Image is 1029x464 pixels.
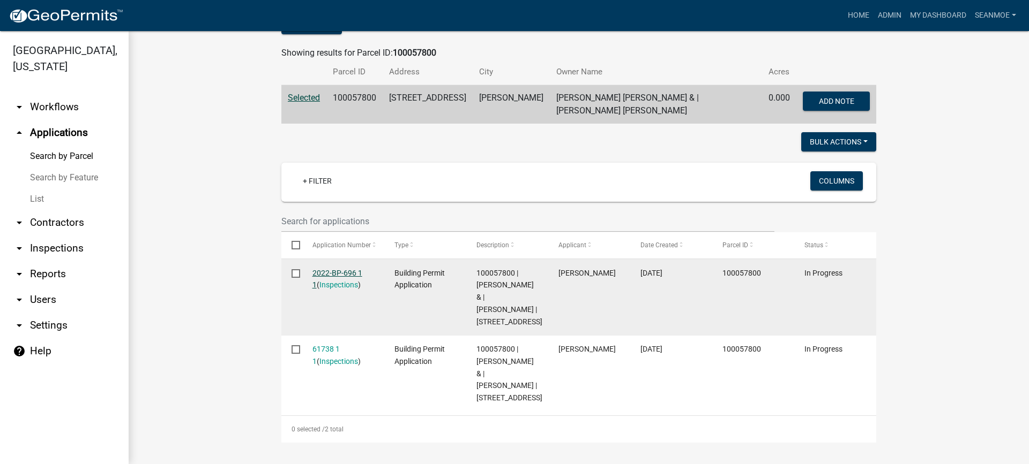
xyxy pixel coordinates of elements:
[640,269,662,277] span: 09/13/2022
[394,269,445,290] span: Building Permit Application
[558,345,616,353] span: Craig Crayford
[794,232,876,258] datatable-header-cell: Status
[804,345,842,353] span: In Progress
[312,343,374,368] div: ( )
[13,345,26,357] i: help
[906,5,971,26] a: My Dashboard
[558,269,616,277] span: Craig Crayford
[548,232,630,258] datatable-header-cell: Applicant
[312,241,371,249] span: Application Number
[13,101,26,113] i: arrow_drop_down
[281,210,774,232] input: Search for applications
[476,345,542,402] span: 100057800 | ANDREW J WROBLESKI & | TIFFANY J WROBLESKI | 75 STONY BROOK RD SE
[312,267,374,292] div: ( )
[630,232,712,258] datatable-header-cell: Date Created
[281,232,302,258] datatable-header-cell: Select
[466,232,548,258] datatable-header-cell: Description
[804,241,823,249] span: Status
[803,92,870,111] button: Add Note
[394,241,408,249] span: Type
[558,241,586,249] span: Applicant
[550,59,762,85] th: Owner Name
[384,232,466,258] datatable-header-cell: Type
[319,280,358,289] a: Inspections
[326,85,383,124] td: 100057800
[383,59,473,85] th: Address
[844,5,874,26] a: Home
[383,85,473,124] td: [STREET_ADDRESS]
[712,232,794,258] datatable-header-cell: Parcel ID
[722,269,761,277] span: 100057800
[971,5,1020,26] a: SeanMoe
[302,232,384,258] datatable-header-cell: Application Number
[804,269,842,277] span: In Progress
[326,59,383,85] th: Parcel ID
[476,241,509,249] span: Description
[13,216,26,229] i: arrow_drop_down
[722,241,748,249] span: Parcel ID
[13,319,26,332] i: arrow_drop_down
[13,126,26,139] i: arrow_drop_up
[473,85,550,124] td: [PERSON_NAME]
[874,5,906,26] a: Admin
[394,345,445,366] span: Building Permit Application
[819,97,854,105] span: Add Note
[13,242,26,255] i: arrow_drop_down
[762,85,796,124] td: 0.000
[13,293,26,306] i: arrow_drop_down
[393,48,436,58] strong: 100057800
[281,416,876,443] div: 2 total
[281,47,876,59] div: Showing results for Parcel ID:
[476,269,542,326] span: 100057800 | ANDREW J WROBLESKI & | TIFFANY J WROBLESKI | 75 STONY BROOK RD SE
[312,269,362,290] a: 2022-BP-696 1 1
[640,345,662,353] span: 09/13/2022
[810,171,863,191] button: Columns
[722,345,761,353] span: 100057800
[13,268,26,280] i: arrow_drop_down
[550,85,762,124] td: [PERSON_NAME] [PERSON_NAME] & | [PERSON_NAME] [PERSON_NAME]
[801,132,876,151] button: Bulk Actions
[640,241,678,249] span: Date Created
[288,93,320,103] a: Selected
[473,59,550,85] th: City
[762,59,796,85] th: Acres
[292,425,325,433] span: 0 selected /
[294,171,340,191] a: + Filter
[319,357,358,366] a: Inspections
[312,345,340,366] a: 61738 1 1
